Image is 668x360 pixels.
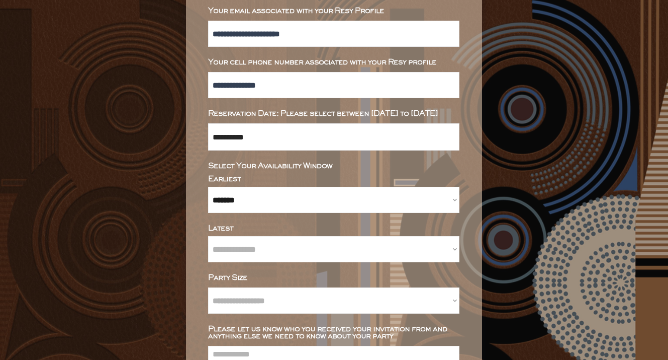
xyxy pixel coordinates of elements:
[208,110,459,117] div: Reservation Date: Please select between [DATE] to [DATE]
[208,59,459,66] div: Your cell phone number associated with your Resy profile
[208,8,459,15] div: Your email associated with your Resy Profile
[208,163,459,170] div: Select Your Availability Window
[208,176,459,183] div: Earliest
[208,326,459,340] div: Please let us know who you received your invitation from and anything else we need to know about ...
[208,274,459,281] div: Party Size
[208,225,459,232] div: Latest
